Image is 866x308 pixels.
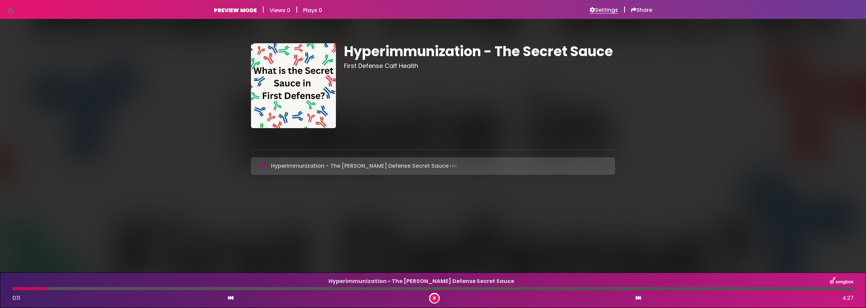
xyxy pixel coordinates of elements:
h5: | [623,5,625,14]
h6: Views 0 [270,7,290,14]
a: Share [631,7,652,14]
h5: | [296,5,298,14]
p: Hyperimmunization - The [PERSON_NAME] Defense Secret Sauce [271,161,611,171]
a: Settings [590,7,618,14]
img: UqR5aqNhStujF6Lgp21r [251,43,336,128]
h6: PREVIEW MODE [214,7,257,14]
h6: Plays 0 [303,7,322,14]
h5: | [262,5,264,14]
h3: First Defense Calf Health [344,62,615,70]
img: waveform4.gif [449,161,458,171]
h1: Hyperimmunization - The Secret Sauce [344,43,615,60]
